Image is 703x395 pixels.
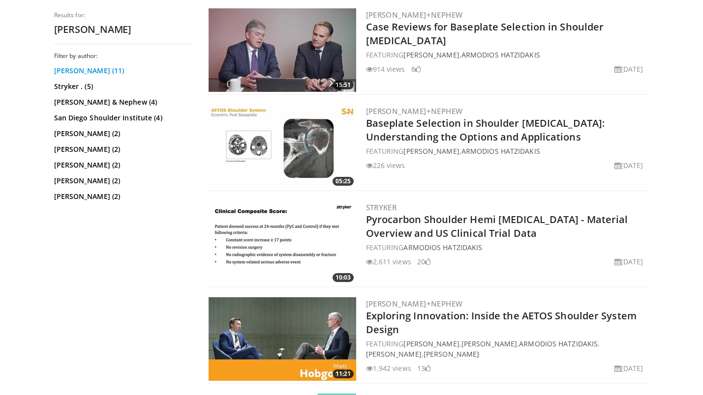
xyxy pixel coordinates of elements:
[54,52,192,60] h3: Filter by author:
[366,256,411,267] li: 2,611 views
[366,64,405,74] li: 914 views
[614,64,643,74] li: [DATE]
[417,256,431,267] li: 20
[54,82,189,91] a: Stryker . (5)
[54,129,189,139] a: [PERSON_NAME] (2)
[333,369,354,378] span: 11:21
[54,23,192,36] h2: [PERSON_NAME]
[54,66,189,76] a: [PERSON_NAME] (11)
[333,177,354,186] span: 05:25
[417,363,431,373] li: 13
[366,309,637,336] a: Exploring Innovation: Inside the AETOS Shoulder System Design
[366,202,397,212] a: Stryker
[366,363,411,373] li: 1,942 views
[54,144,189,154] a: [PERSON_NAME] (2)
[614,256,643,267] li: [DATE]
[366,20,604,47] a: Case Reviews for Baseplate Selection in Shoulder [MEDICAL_DATA]
[461,146,540,156] a: Armodios Hatzidakis
[209,8,356,92] img: f00e741d-fb3a-4d21-89eb-19e7839cb837.300x170_q85_crop-smart_upscale.jpg
[614,363,643,373] li: [DATE]
[54,176,189,186] a: [PERSON_NAME] (2)
[461,50,540,59] a: Armodios Hatzidakis
[614,160,643,170] li: [DATE]
[54,113,189,123] a: San Diego Shoulder Institute (4)
[411,64,421,74] li: 8
[366,349,422,359] a: [PERSON_NAME]
[54,97,189,107] a: [PERSON_NAME] & Nephew (4)
[54,160,189,170] a: [PERSON_NAME] (2)
[366,10,463,20] a: [PERSON_NAME]+Nephew
[209,201,356,284] img: dbd81320-e57e-4b28-a2ab-34e7766b3693.300x170_q85_crop-smart_upscale.jpg
[403,339,459,348] a: [PERSON_NAME]
[209,105,356,188] img: 4b15b7a9-a58b-4518-b73d-b60939e2e08b.300x170_q85_crop-smart_upscale.jpg
[209,297,356,381] img: 8607be37-d5b6-467a-8939-2b4bf7e342b5.300x170_q85_crop-smart_upscale.jpg
[366,213,628,240] a: Pyrocarbon Shoulder Hemi [MEDICAL_DATA] - Material Overview and US Clinical Trial Data
[366,146,647,156] div: FEATURING ,
[519,339,598,348] a: Armodios Hatzidakis
[209,297,356,381] a: 11:21
[54,192,189,201] a: [PERSON_NAME] (2)
[209,8,356,92] a: 15:51
[333,273,354,282] span: 10:03
[366,242,647,253] div: FEATURING
[366,160,405,170] li: 226 views
[461,339,517,348] a: [PERSON_NAME]
[366,116,605,143] a: Baseplate Selection in Shoulder [MEDICAL_DATA]: Understanding the Options and Applications
[403,146,459,156] a: [PERSON_NAME]
[366,106,463,116] a: [PERSON_NAME]+Nephew
[403,243,482,252] a: Armodios Hatzidakis
[333,81,354,89] span: 15:51
[366,299,463,309] a: [PERSON_NAME]+Nephew
[366,50,647,60] div: FEATURING ,
[366,339,647,359] div: FEATURING , , , ,
[424,349,479,359] a: [PERSON_NAME]
[209,201,356,284] a: 10:03
[209,105,356,188] a: 05:25
[54,11,192,19] p: Results for:
[403,50,459,59] a: [PERSON_NAME]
